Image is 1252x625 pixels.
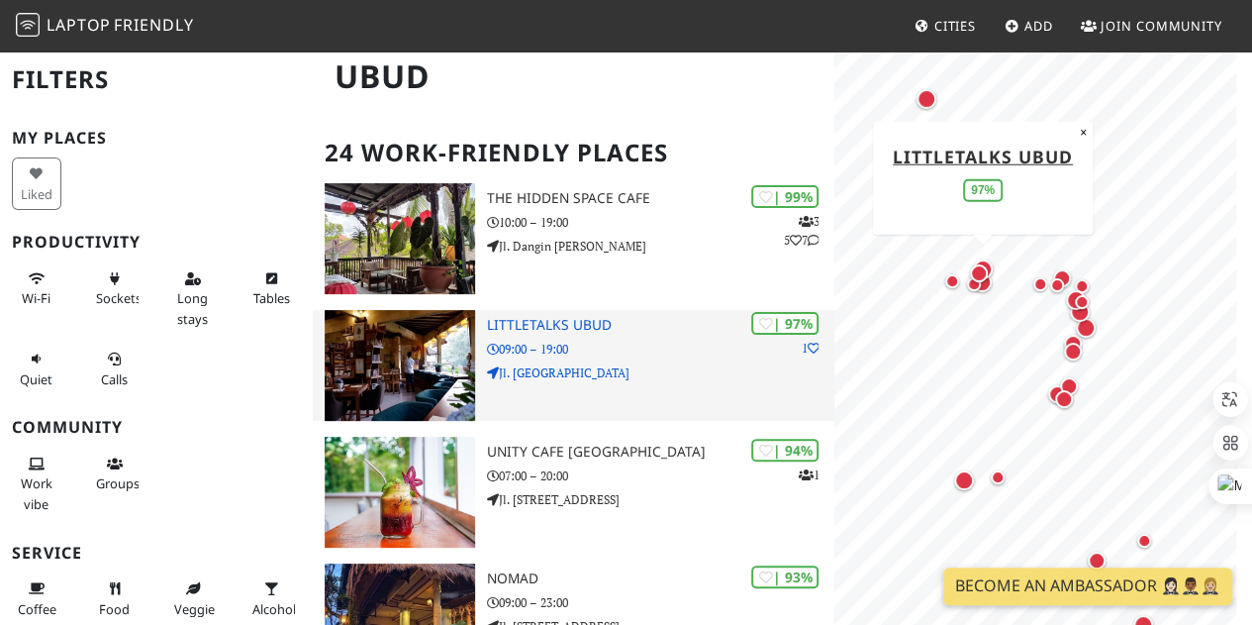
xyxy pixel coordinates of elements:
[21,474,52,512] span: People working
[174,600,215,618] span: Veggie
[934,17,976,35] span: Cities
[1056,373,1082,399] div: Map marker
[252,600,296,618] span: Alcohol
[12,50,301,110] h2: Filters
[751,312,819,335] div: | 97%
[90,343,140,395] button: Calls
[969,256,997,283] div: Map marker
[1060,331,1086,357] div: Map marker
[1049,265,1075,291] div: Map marker
[913,85,940,113] div: Map marker
[90,448,140,500] button: Groups
[325,437,475,548] img: Unity Cafe Bali
[751,439,819,462] div: | 94%
[963,178,1003,201] div: 97%
[487,213,834,232] p: 10:00 – 19:00
[1066,298,1094,326] div: Map marker
[12,418,301,437] h3: Community
[16,13,40,37] img: LaptopFriendly
[325,310,475,421] img: Littletalks Ubud
[12,573,61,625] button: Coffee
[168,262,218,335] button: Long stays
[997,8,1061,44] a: Add
[751,185,819,208] div: | 99%
[246,262,296,315] button: Tables
[783,212,819,250] p: 3 5 7
[313,437,834,548] a: Unity Cafe Bali | 94% 1 Unity Cafe [GEOGRAPHIC_DATA] 07:00 – 20:00 Jl. [STREET_ADDRESS]
[487,444,834,461] h3: Unity Cafe [GEOGRAPHIC_DATA]
[1044,381,1070,407] div: Map marker
[893,144,1073,167] a: Littletalks Ubud
[325,183,475,294] img: The Hidden Space Cafe
[12,233,301,252] h3: Productivity
[96,289,142,307] span: Power sockets
[798,466,819,484] p: 1
[751,566,819,588] div: | 93%
[801,339,819,358] p: 1
[907,8,984,44] a: Cities
[950,467,978,494] div: Map marker
[487,593,834,612] p: 09:00 – 23:00
[1024,17,1053,35] span: Add
[12,262,61,315] button: Wi-Fi
[1074,121,1093,143] button: Close popup
[99,600,130,618] span: Food
[90,573,140,625] button: Food
[487,490,834,509] p: Jl. [STREET_ADDRESS]
[487,237,834,256] p: Jl. Dangin [PERSON_NAME]
[101,370,128,388] span: Video/audio calls
[96,474,140,492] span: Group tables
[1070,274,1094,298] div: Map marker
[940,269,964,293] div: Map marker
[246,573,296,625] button: Alcohol
[1101,17,1222,35] span: Join Community
[1060,339,1086,365] div: Map marker
[1062,286,1090,314] div: Map marker
[252,289,289,307] span: Work-friendly tables
[168,573,218,625] button: Veggie
[20,370,52,388] span: Quiet
[1051,386,1077,412] div: Map marker
[12,448,61,520] button: Work vibe
[325,123,822,183] h2: 24 Work-Friendly Places
[18,600,56,618] span: Coffee
[1070,290,1094,314] div: Map marker
[487,317,834,334] h3: Littletalks Ubud
[487,571,834,587] h3: Nomad
[12,544,301,563] h3: Service
[16,9,194,44] a: LaptopFriendly LaptopFriendly
[487,364,834,382] p: Jl. [GEOGRAPHIC_DATA]
[966,260,992,286] div: Map marker
[177,289,208,327] span: Long stays
[1073,8,1230,44] a: Join Community
[962,272,986,296] div: Map marker
[986,466,1010,489] div: Map marker
[22,289,50,307] span: Stable Wi-Fi
[313,183,834,294] a: The Hidden Space Cafe | 99% 357 The Hidden Space Cafe 10:00 – 19:00 Jl. Dangin [PERSON_NAME]
[487,340,834,359] p: 09:00 – 19:00
[487,190,834,207] h3: The Hidden Space Cafe
[12,343,61,395] button: Quiet
[47,14,111,36] span: Laptop
[319,50,830,104] h1: Ubud
[1072,314,1100,342] div: Map marker
[12,129,301,148] h3: My Places
[90,262,140,315] button: Sockets
[487,467,834,485] p: 07:00 – 20:00
[313,310,834,421] a: Littletalks Ubud | 97% 1 Littletalks Ubud 09:00 – 19:00 Jl. [GEOGRAPHIC_DATA]
[1045,273,1069,297] div: Map marker
[1028,272,1052,296] div: Map marker
[114,14,193,36] span: Friendly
